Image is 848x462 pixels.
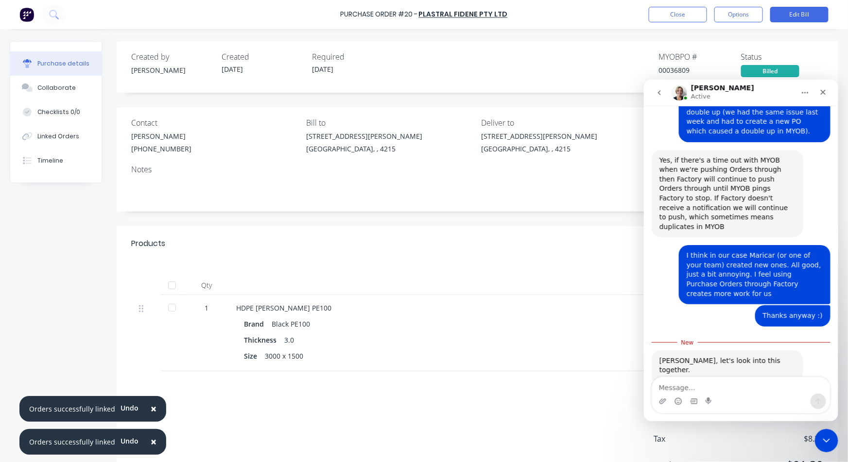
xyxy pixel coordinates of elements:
div: Orders successfully linked [29,437,115,447]
div: Products [131,238,165,249]
a: Plastral Fidene Pty Ltd [419,10,508,19]
button: Options [714,7,763,22]
div: Required [312,51,395,63]
button: Linked Orders [10,124,102,148]
button: Undo [115,434,144,448]
button: Undo [115,401,144,415]
div: Checklists 0/0 [37,108,80,116]
div: 3.0 [284,333,294,347]
div: Billed [741,65,799,77]
div: Purchase details [37,59,89,68]
div: Thickness [244,333,284,347]
div: [GEOGRAPHIC_DATA], , 4215 [306,144,422,154]
div: MYOB PO # [658,51,741,63]
div: Bill to [306,117,474,129]
button: Close [141,397,166,421]
button: Collaborate [10,76,102,100]
button: Checklists 0/0 [10,100,102,124]
button: Close [141,430,166,454]
button: Timeline [10,148,102,173]
div: Black PE100 [272,317,310,331]
div: 3000 x 1500 [265,349,303,363]
div: Brand [244,317,272,331]
div: Contact [131,117,299,129]
span: × [151,435,156,448]
div: Purchase Order #20 - [341,10,418,20]
iframe: Intercom live chat [815,429,838,452]
span: Tax [654,433,727,445]
div: Created [222,51,304,63]
span: $8.30 [727,433,824,445]
button: Close [649,7,707,22]
div: [PERSON_NAME] [131,65,214,75]
div: Notes [131,164,824,175]
div: Created by [131,51,214,63]
button: Purchase details [10,51,102,76]
div: HDPE [PERSON_NAME] PE100 [236,303,707,313]
div: Linked Orders [37,132,79,141]
div: [STREET_ADDRESS][PERSON_NAME] [481,131,597,141]
div: Deliver to [481,117,649,129]
div: [PHONE_NUMBER] [131,144,191,154]
div: Timeline [37,156,63,165]
div: 1 [192,303,221,313]
div: Status [741,51,824,63]
div: 00036809 [658,65,741,75]
div: [STREET_ADDRESS][PERSON_NAME] [306,131,422,141]
div: Size [244,349,265,363]
iframe: Intercom live chat [644,80,838,421]
div: [PERSON_NAME] [131,131,191,141]
div: Orders successfully linked [29,404,115,414]
div: [GEOGRAPHIC_DATA], , 4215 [481,144,597,154]
div: Qty [185,276,228,295]
img: Factory [19,7,34,22]
div: Collaborate [37,83,76,92]
span: × [151,402,156,415]
button: Edit Bill [770,7,829,22]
